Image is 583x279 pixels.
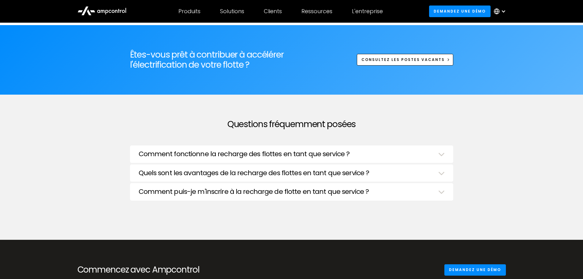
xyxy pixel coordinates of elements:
[264,8,282,15] div: Clients
[301,8,332,15] div: Ressources
[139,169,369,177] h3: Quels sont les avantages de la recharge des flottes en tant que service ?
[438,153,445,156] img: Dropdown Arrow
[438,172,445,175] img: Dropdown Arrow
[130,119,453,130] h2: Questions fréquemment posées
[178,8,200,15] div: Produits
[139,188,369,196] h3: Comment puis-je m'inscrire à la recharge de flotte en tant que service ?
[352,8,383,15] div: L'entreprise
[361,57,445,62] div: Consultez les postes vacants
[77,265,212,275] h2: Commencez avec Ampcontrol
[130,50,286,70] h2: Êtes-vous prêt à contribuer à accélérer l'électrification de votre flotte ?
[220,8,244,15] div: Solutions
[139,150,350,158] h3: Comment fonctionne la recharge des flottes en tant que service ?
[438,190,445,194] img: Dropdown Arrow
[357,54,453,65] a: Consultez les postes vacants
[429,6,491,17] a: Demandez une démo
[444,264,506,276] a: Demandez une démo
